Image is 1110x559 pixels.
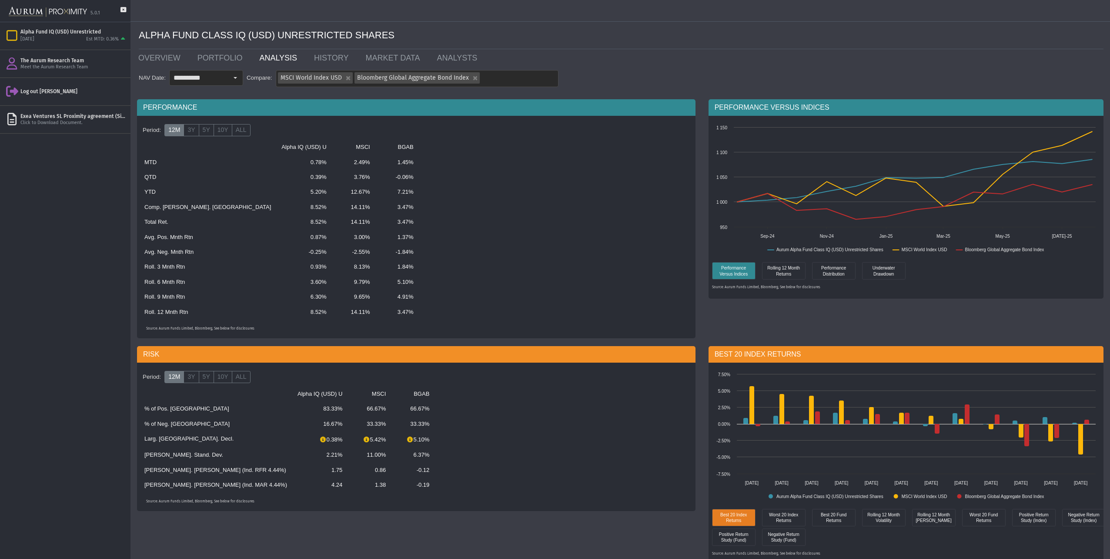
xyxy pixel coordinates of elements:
td: 4.91% [375,290,419,304]
text: [DATE] [1044,481,1058,485]
td: 3.60% [276,275,331,290]
div: Alpha Fund IQ (USD) Unrestricted [20,28,127,35]
div: Worst 20 Index Returns [764,511,803,524]
div: Positive Return Study (Fund) [712,529,756,546]
span: Bloomberg Global Aggregate Bond Index [357,74,469,81]
td: 0.93% [276,259,331,274]
td: 3.00% [332,230,375,245]
div: Performance Versus Indices [714,264,753,277]
text: Jan-25 [879,234,893,239]
td: -0.06% [375,170,419,185]
td: 8.13% [332,259,375,274]
img: Aurum-Proximity%20white.svg [9,2,87,22]
td: MSCI [348,387,391,401]
text: -7.50% [716,472,730,477]
text: [DATE] [1074,481,1088,485]
div: Positive Return Study (Fund) [714,531,753,543]
a: PORTFOLIO [191,49,253,67]
td: [PERSON_NAME]. [PERSON_NAME] (Ind. RFR 4.44%) [139,463,292,478]
div: Performance Versus Indices [712,262,756,279]
div: ALPHA FUND CLASS IQ (USD) UNRESTRICTED SHARES [139,22,1103,49]
td: 3.76% [332,170,375,185]
div: Click to Download Document. [20,120,127,126]
div: Positive Return Study (Index) [1014,511,1053,524]
div: PERFORMANCE VERSUS INDICES [709,99,1103,116]
label: 3Y [184,124,199,136]
div: Negative Return Study (Fund) [764,531,803,543]
text: 1 050 [716,175,727,180]
td: 4.24 [292,478,348,492]
td: Alpha IQ (USD) U [276,140,331,155]
td: Larg. [GEOGRAPHIC_DATA]. Decl. [139,431,292,448]
td: 1.45% [375,155,419,170]
div: Best 20 Fund Returns [812,509,856,526]
td: 5.10% [375,275,419,290]
td: 2.49% [332,155,375,170]
div: Meet the Aurum Research Team [20,64,127,71]
text: -2.50% [716,438,730,443]
text: [DATE] [745,481,759,485]
td: 14.11% [332,215,375,229]
td: [PERSON_NAME]. [PERSON_NAME] (Ind. MAR 4.44%) [139,478,292,492]
div: Negative Return Study (Fund) [762,529,806,546]
td: 9.65% [332,290,375,304]
td: 1.75 [292,463,348,478]
div: Best 20 Fund Returns [814,511,853,524]
a: ANALYSTS [430,49,488,67]
td: 7.21% [375,185,419,199]
text: [DATE] [835,481,849,485]
td: 3.47% [375,200,419,215]
td: 12.67% [332,185,375,199]
div: Period: [139,123,164,138]
div: Rolling 12 Month [PERSON_NAME] [914,511,953,524]
div: NAV Date: [137,74,169,82]
td: 83.33% [292,401,348,416]
text: [DATE] [864,481,878,485]
td: YTD [139,185,276,199]
td: 14.11% [332,200,375,215]
td: Comp. [PERSON_NAME]. [GEOGRAPHIC_DATA] [139,200,276,215]
div: Negative Return Study (Index) [1062,509,1106,526]
div: RISK [137,346,695,363]
td: Roll. 6 Mnth Rtn [139,275,276,290]
td: 6.30% [276,290,331,304]
td: 1.84% [375,259,419,274]
td: 11.00% [348,448,391,462]
td: [PERSON_NAME]. Stand. Dev. [139,448,292,462]
div: Performance Distribution [814,264,853,277]
div: Rolling 12 Month Returns [762,262,806,279]
text: [DATE] [894,481,908,485]
td: 8.52% [276,200,331,215]
td: 14.11% [332,305,375,320]
text: 1 150 [716,125,727,130]
text: [DATE] [954,481,968,485]
label: 12M [164,124,184,136]
label: 12M [164,371,184,383]
text: Nov-24 [819,234,834,239]
td: 3.47% [375,215,419,229]
text: Mar-25 [936,234,950,239]
td: 5.10% [391,431,435,448]
td: -0.25% [276,245,331,259]
div: Underwater Drawdown [864,264,903,277]
a: HISTORY [308,49,359,67]
div: 5.0.1 [90,10,100,17]
label: 10Y [214,124,232,136]
td: -0.12 [391,463,435,478]
a: MARKET DATA [359,49,430,67]
td: Roll. 3 Mnth Rtn [139,259,276,274]
td: 0.39% [276,170,331,185]
text: MSCI World Index USD [901,247,947,252]
text: [DATE] [984,481,998,485]
div: Rolling 12 Month Volatility [862,509,906,526]
td: 8.52% [276,215,331,229]
td: QTD [139,170,276,185]
td: 66.67% [391,401,435,416]
label: ALL [232,371,251,383]
div: MSCI World Index USD [276,71,353,84]
text: 1 100 [716,150,727,155]
text: 0.00% [718,422,730,427]
td: 0.38% [292,431,348,448]
text: MSCI World Index USD [901,494,947,499]
td: -1.84% [375,245,419,259]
